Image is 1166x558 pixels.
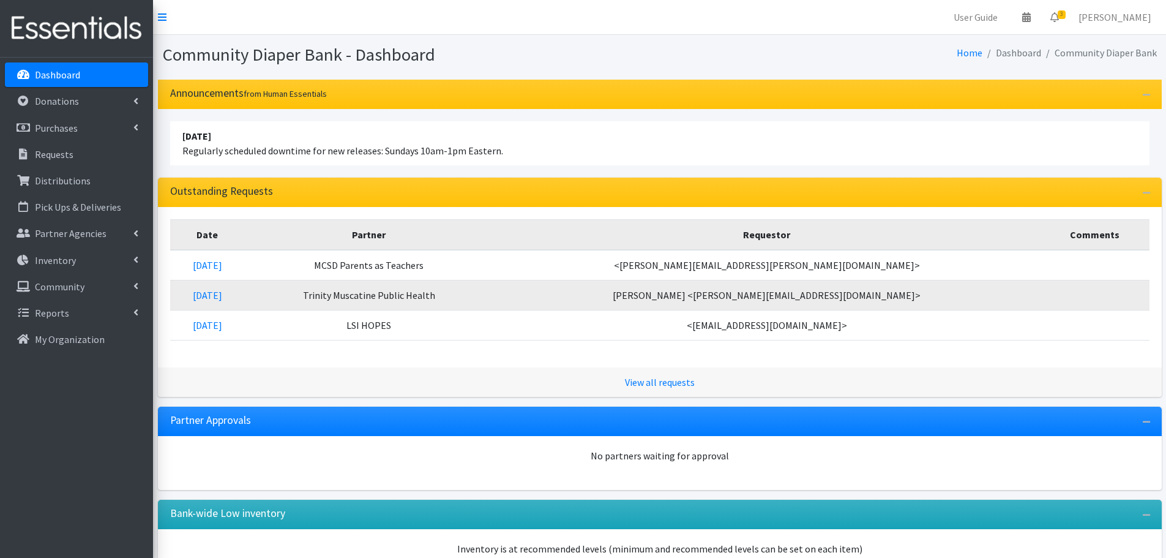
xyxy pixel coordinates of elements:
[170,87,327,100] h3: Announcements
[35,201,121,213] p: Pick Ups & Deliveries
[35,95,79,107] p: Donations
[5,301,148,325] a: Reports
[5,142,148,167] a: Requests
[170,219,245,250] th: Date
[193,259,222,271] a: [DATE]
[170,448,1149,463] div: No partners waiting for approval
[35,148,73,160] p: Requests
[5,221,148,246] a: Partner Agencies
[1058,10,1066,19] span: 3
[944,5,1007,29] a: User Guide
[170,541,1149,556] p: Inventory is at recommended levels (minimum and recommended levels can be set on each item)
[982,44,1041,62] li: Dashboard
[1041,44,1157,62] li: Community Diaper Bank
[493,310,1040,340] td: <[EMAIL_ADDRESS][DOMAIN_NAME]>
[5,274,148,299] a: Community
[5,327,148,352] a: My Organization
[182,130,211,142] strong: [DATE]
[245,280,494,310] td: Trinity Muscatine Public Health
[493,219,1040,250] th: Requestor
[35,254,76,266] p: Inventory
[1041,219,1149,250] th: Comments
[957,47,982,59] a: Home
[35,281,84,293] p: Community
[5,195,148,219] a: Pick Ups & Deliveries
[35,175,91,187] p: Distributions
[1069,5,1161,29] a: [PERSON_NAME]
[170,414,251,427] h3: Partner Approvals
[245,310,494,340] td: LSI HOPES
[1041,5,1069,29] a: 3
[5,8,148,49] img: HumanEssentials
[493,280,1040,310] td: [PERSON_NAME] <[PERSON_NAME][EMAIL_ADDRESS][DOMAIN_NAME]>
[35,333,105,345] p: My Organization
[5,62,148,87] a: Dashboard
[5,116,148,140] a: Purchases
[35,122,78,134] p: Purchases
[625,376,695,388] a: View all requests
[5,89,148,113] a: Donations
[244,88,327,99] small: from Human Essentials
[35,227,107,239] p: Partner Agencies
[163,44,656,66] h1: Community Diaper Bank - Dashboard
[193,319,222,331] a: [DATE]
[493,250,1040,281] td: <[PERSON_NAME][EMAIL_ADDRESS][PERSON_NAME][DOMAIN_NAME]>
[35,307,69,319] p: Reports
[5,168,148,193] a: Distributions
[245,250,494,281] td: MCSD Parents as Teachers
[170,121,1149,165] li: Regularly scheduled downtime for new releases: Sundays 10am-1pm Eastern.
[170,507,285,520] h3: Bank-wide Low inventory
[5,248,148,273] a: Inventory
[245,219,494,250] th: Partner
[170,185,273,198] h3: Outstanding Requests
[193,289,222,301] a: [DATE]
[35,69,80,81] p: Dashboard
